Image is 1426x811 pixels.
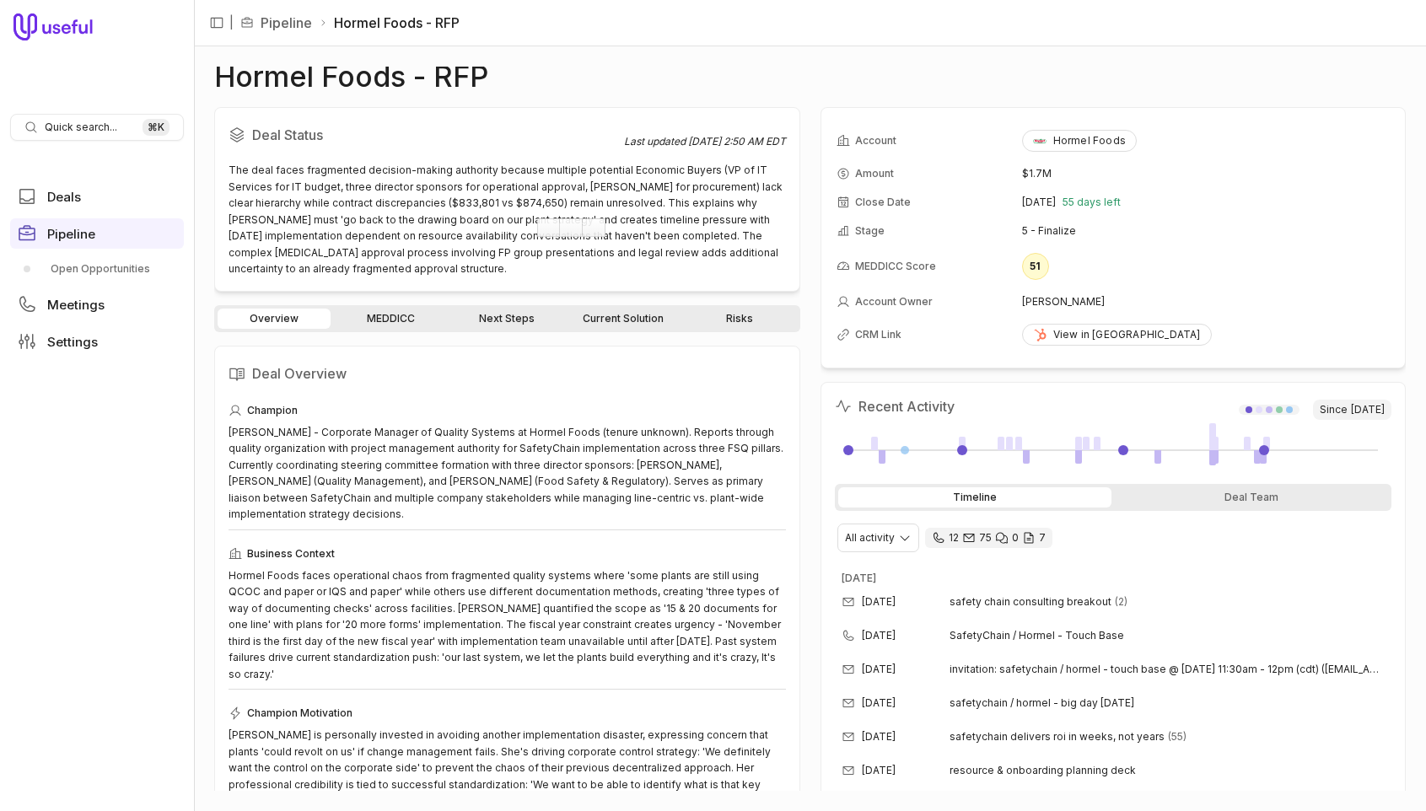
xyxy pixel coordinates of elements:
span: invitation: safetychain / hormel - touch base @ [DATE] 11:30am - 12pm (cdt) ([EMAIL_ADDRESS][DOMA... [950,663,1386,676]
time: [DATE] [862,696,896,710]
span: Pipeline [47,228,95,240]
a: Deals [10,181,184,212]
a: Pipeline [261,13,312,33]
span: | [229,13,234,33]
time: [DATE] [862,595,896,609]
div: Timeline [838,487,1111,508]
a: Risks [683,309,796,329]
div: View in [GEOGRAPHIC_DATA] [1033,328,1201,341]
span: Account [855,134,896,148]
a: Overview [218,309,331,329]
button: Collapse sidebar [204,10,229,35]
a: Search in Google [583,218,605,237]
a: Highlight & Sticky note [560,218,583,237]
span: Since [1313,400,1391,420]
div: Champion [229,400,786,421]
h2: Deal Overview [229,360,786,387]
a: Settings [10,326,184,357]
div: The deal faces fragmented decision-making authority because multiple potential Economic Buyers (V... [229,162,786,277]
kbd: ⌘ K [143,119,170,136]
h2: Recent Activity [835,396,955,416]
a: Pipeline [10,218,184,249]
button: Hormel Foods [1022,130,1137,152]
div: Champion Motivation [229,703,786,723]
td: $1.7M [1022,160,1390,187]
time: [DATE] 2:50 AM EDT [688,135,786,148]
span: Amount [855,167,894,180]
div: Pipeline submenu [10,255,184,282]
a: Next Steps [450,309,563,329]
span: safetychain delivers roi in weeks, not years [950,730,1165,744]
time: [DATE] [862,663,896,676]
span: Meetings [47,298,105,311]
span: Stage [855,224,885,238]
a: View in [GEOGRAPHIC_DATA] [1022,324,1212,346]
span: Account Owner [855,295,933,309]
span: 55 emails in thread [1168,730,1187,744]
div: 12 calls and 75 email threads [925,528,1052,548]
div: Hormel Foods [1033,134,1126,148]
a: Current Solution [567,309,680,329]
span: 55 days left [1063,196,1121,209]
td: 5 - Finalize [1022,218,1390,244]
span: 2 emails in thread [1115,595,1127,609]
time: [DATE] [1022,196,1056,209]
time: [DATE] [862,629,896,642]
span: safetychain / hormel - big day [DATE] [950,696,1134,710]
time: [DATE] [1351,403,1385,416]
div: Hormel Foods faces operational chaos from fragmented quality systems where 'some plants are still... [229,567,786,683]
span: CRM Link [855,328,901,341]
div: Last updated [624,135,786,148]
div: Deal Team [1115,487,1388,508]
span: resource & onboarding planning deck [950,764,1136,777]
a: Open Opportunities [10,255,184,282]
div: [PERSON_NAME] - Corporate Manager of Quality Systems at Hormel Foods (tenure unknown). Reports th... [229,424,786,523]
td: [PERSON_NAME] [1022,288,1390,315]
span: Close Date [855,196,911,209]
h2: Deal Status [229,121,624,148]
li: Hormel Foods - RFP [319,13,460,33]
h1: Hormel Foods - RFP [214,67,488,87]
span: safety chain consulting breakout [950,595,1111,609]
span: Settings [47,336,98,348]
div: Business Context [229,544,786,564]
time: [DATE] [842,572,876,584]
span: Deals [47,191,81,203]
time: [DATE] [862,764,896,777]
span: SafetyChain / Hormel - Touch Base [950,629,1365,642]
time: [DATE] [862,730,896,744]
a: MEDDICC [334,309,447,329]
span: Quick search... [45,121,117,134]
span: MEDDICC Score [855,260,936,273]
a: Highlight [537,218,560,237]
div: 51 [1022,253,1049,280]
a: Meetings [10,289,184,320]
